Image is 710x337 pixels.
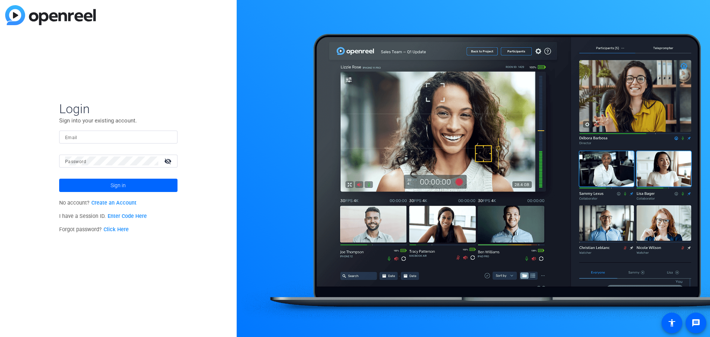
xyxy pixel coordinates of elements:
span: Forgot password? [59,226,129,233]
span: Sign in [111,176,126,195]
a: Enter Code Here [108,213,147,219]
mat-icon: visibility_off [160,156,177,166]
mat-icon: message [692,319,700,327]
button: Sign in [59,179,177,192]
a: Click Here [104,226,129,233]
span: Login [59,101,177,117]
a: Create an Account [91,200,136,206]
mat-label: Password [65,159,86,164]
mat-label: Email [65,135,77,140]
p: Sign into your existing account. [59,117,177,125]
span: No account? [59,200,136,206]
img: blue-gradient.svg [5,5,96,25]
mat-icon: accessibility [667,319,676,327]
span: I have a Session ID. [59,213,147,219]
input: Enter Email Address [65,132,172,141]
